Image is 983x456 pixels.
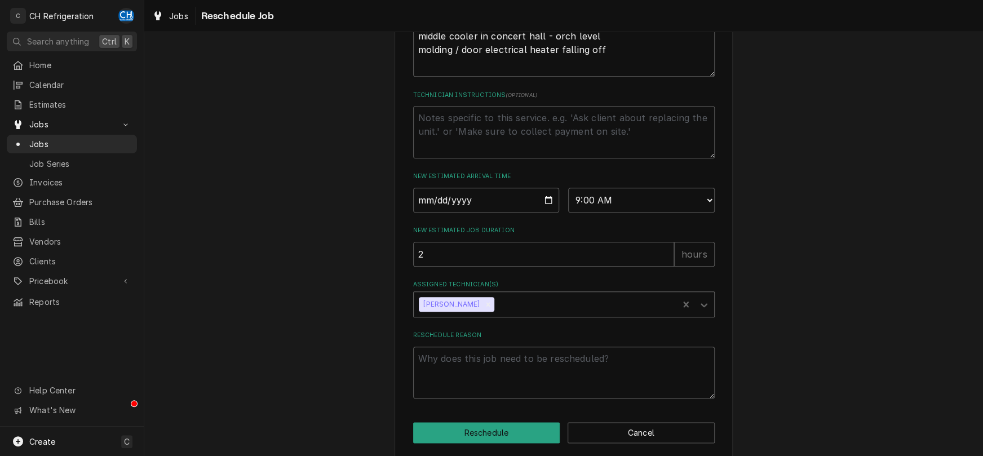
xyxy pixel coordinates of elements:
label: New Estimated Job Duration [413,226,715,235]
a: Go to Pricebook [7,272,137,290]
div: Reschedule Reason [413,331,715,399]
span: Bills [29,216,131,228]
span: Help Center [29,384,130,396]
a: Jobs [148,7,193,25]
div: C [10,8,26,24]
div: Button Group Row [413,422,715,443]
div: CH Refrigeration's Avatar [10,8,26,24]
span: Job Series [29,158,131,170]
span: Calendar [29,79,131,91]
textarea: middle cooler in concert hall - orch level molding / door electrical heater falling off [413,24,715,77]
a: Job Series [7,154,137,173]
div: Reason For Call [413,9,715,77]
span: Jobs [29,118,114,130]
div: hours [674,242,715,267]
div: [PERSON_NAME] [419,297,482,312]
a: Home [7,56,137,74]
a: Bills [7,212,137,231]
span: Reports [29,296,131,308]
span: Jobs [29,138,131,150]
label: Technician Instructions [413,91,715,100]
span: Create [29,437,55,446]
div: CH [118,8,134,24]
span: K [125,36,130,47]
span: Vendors [29,236,131,247]
select: Time Select [568,188,715,212]
a: Go to Help Center [7,381,137,400]
span: C [124,436,130,448]
div: CH Refrigeration [29,10,94,22]
a: Calendar [7,76,137,94]
span: ( optional ) [506,92,537,98]
span: Clients [29,255,131,267]
div: Technician Instructions [413,91,715,158]
a: Jobs [7,135,137,153]
label: New Estimated Arrival Time [413,172,715,181]
a: Vendors [7,232,137,251]
span: Pricebook [29,275,114,287]
span: Ctrl [102,36,117,47]
a: Clients [7,252,137,271]
a: Invoices [7,173,137,192]
a: Purchase Orders [7,193,137,211]
span: What's New [29,404,130,416]
div: New Estimated Job Duration [413,226,715,266]
span: Home [29,59,131,71]
span: Jobs [169,10,188,22]
div: Assigned Technician(s) [413,280,715,317]
input: Date [413,188,560,212]
a: Go to Jobs [7,115,137,134]
label: Assigned Technician(s) [413,280,715,289]
span: Reschedule Job [198,8,274,24]
div: Button Group [413,422,715,443]
div: Chris Hiraga's Avatar [118,8,134,24]
button: Cancel [568,422,715,443]
span: Purchase Orders [29,196,131,208]
div: New Estimated Arrival Time [413,172,715,212]
label: Reschedule Reason [413,331,715,340]
a: Estimates [7,95,137,114]
a: Reports [7,293,137,311]
div: Remove Steven Hiraga [482,297,494,312]
a: Go to What's New [7,401,137,419]
span: Estimates [29,99,131,110]
span: Search anything [27,36,89,47]
span: Invoices [29,176,131,188]
button: Reschedule [413,422,560,443]
button: Search anythingCtrlK [7,32,137,51]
